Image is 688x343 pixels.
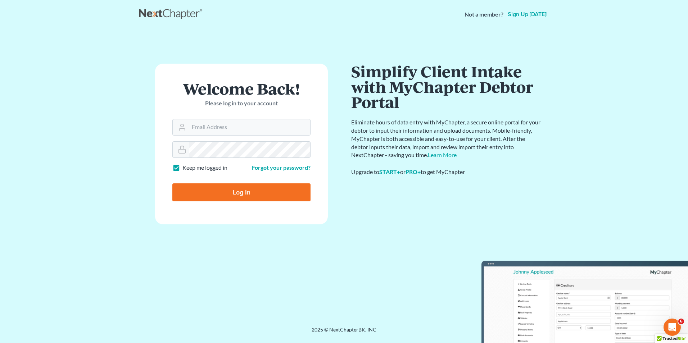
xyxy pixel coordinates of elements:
a: Forgot your password? [252,164,311,171]
input: Email Address [189,119,310,135]
label: Keep me logged in [182,164,227,172]
div: 2025 © NextChapterBK, INC [139,326,549,339]
a: PRO+ [406,168,421,175]
p: Please log in to your account [172,99,311,108]
p: Eliminate hours of data entry with MyChapter, a secure online portal for your debtor to input the... [351,118,542,159]
div: Upgrade to or to get MyChapter [351,168,542,176]
input: Log In [172,183,311,201]
span: 6 [678,319,684,324]
iframe: Intercom live chat [664,319,681,336]
h1: Welcome Back! [172,81,311,96]
a: START+ [379,168,400,175]
a: Sign up [DATE]! [506,12,549,17]
h1: Simplify Client Intake with MyChapter Debtor Portal [351,64,542,110]
a: Learn More [428,151,457,158]
strong: Not a member? [465,10,503,19]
